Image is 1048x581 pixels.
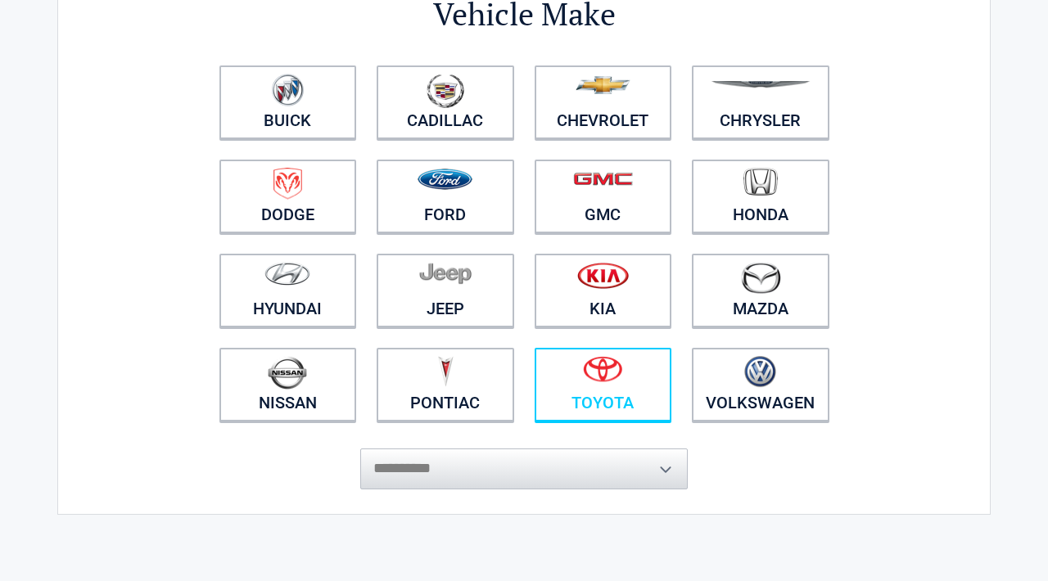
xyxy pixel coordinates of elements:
[419,262,472,285] img: jeep
[273,168,302,200] img: dodge
[692,348,829,421] a: Volkswagen
[744,356,776,388] img: volkswagen
[268,356,307,390] img: nissan
[692,65,829,139] a: Chrysler
[272,74,304,106] img: buick
[219,254,357,327] a: Hyundai
[711,81,811,88] img: chrysler
[535,65,672,139] a: Chevrolet
[740,262,781,294] img: mazda
[577,262,629,289] img: kia
[377,254,514,327] a: Jeep
[264,262,310,286] img: hyundai
[377,160,514,233] a: Ford
[576,76,630,94] img: chevrolet
[377,348,514,421] a: Pontiac
[743,168,778,196] img: honda
[583,356,622,382] img: toyota
[573,172,633,186] img: gmc
[535,348,672,421] a: Toyota
[692,254,829,327] a: Mazda
[427,74,464,108] img: cadillac
[219,348,357,421] a: Nissan
[219,160,357,233] a: Dodge
[535,160,672,233] a: GMC
[437,356,454,387] img: pontiac
[377,65,514,139] a: Cadillac
[535,254,672,327] a: Kia
[692,160,829,233] a: Honda
[219,65,357,139] a: Buick
[418,169,472,190] img: ford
